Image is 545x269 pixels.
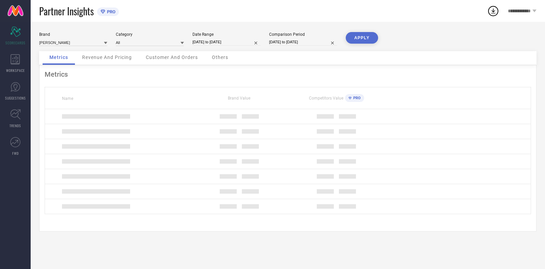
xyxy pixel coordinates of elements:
[10,123,21,128] span: TRENDS
[62,96,73,101] span: Name
[5,95,26,101] span: SUGGESTIONS
[39,4,94,18] span: Partner Insights
[487,5,499,17] div: Open download list
[269,32,337,37] div: Comparison Period
[45,70,531,78] div: Metrics
[352,96,361,100] span: PRO
[6,68,25,73] span: WORKSPACE
[212,55,228,60] span: Others
[82,55,132,60] span: Revenue And Pricing
[5,40,26,45] span: SCORECARDS
[228,96,250,101] span: Brand Value
[49,55,68,60] span: Metrics
[192,32,261,37] div: Date Range
[12,151,19,156] span: FWD
[146,55,198,60] span: Customer And Orders
[116,32,184,37] div: Category
[39,32,107,37] div: Brand
[269,39,337,46] input: Select comparison period
[105,9,115,14] span: PRO
[346,32,378,44] button: APPLY
[309,96,343,101] span: Competitors Value
[192,39,261,46] input: Select date range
